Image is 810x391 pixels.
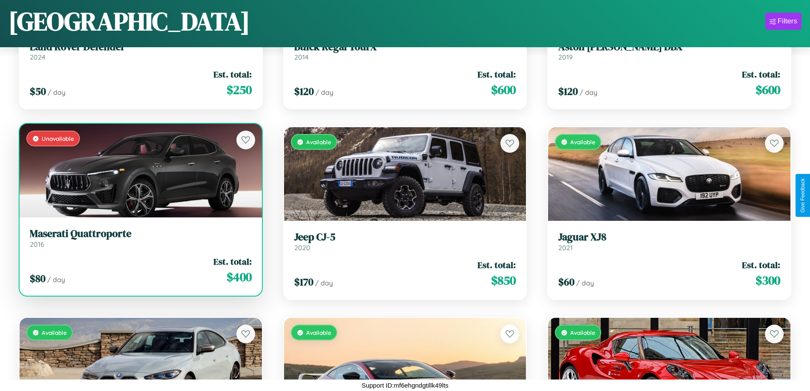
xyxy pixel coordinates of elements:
span: Est. total: [477,259,516,271]
span: Est. total: [742,68,780,80]
span: $ 850 [491,272,516,289]
span: 2021 [558,243,573,252]
div: Give Feedback [800,178,806,213]
span: $ 600 [756,81,780,98]
span: $ 120 [558,84,578,98]
span: / day [315,279,333,287]
h3: Jaguar XJ8 [558,231,780,243]
a: Land Rover Defender2024 [30,41,252,62]
a: Buick Regal TourX2014 [294,41,516,62]
span: 2016 [30,240,44,248]
h3: Jeep CJ-5 [294,231,516,243]
span: Est. total: [213,255,252,268]
div: Filters [778,17,797,26]
span: $ 120 [294,84,314,98]
span: 2019 [558,53,573,61]
span: $ 60 [558,275,574,289]
span: Available [306,138,331,146]
span: / day [48,88,65,97]
button: Filters [765,13,801,30]
span: / day [47,275,65,284]
span: Available [306,329,331,336]
span: 2020 [294,243,310,252]
span: $ 600 [491,81,516,98]
span: 2014 [294,53,309,61]
span: Available [570,138,595,146]
h3: Maserati Quattroporte [30,228,252,240]
a: Jeep CJ-52020 [294,231,516,252]
span: / day [315,88,333,97]
h3: Aston [PERSON_NAME] DBX [558,41,780,53]
span: Unavailable [42,135,74,142]
span: Available [42,329,67,336]
span: 2024 [30,53,45,61]
span: $ 50 [30,84,46,98]
a: Maserati Quattroporte2016 [30,228,252,248]
a: Jaguar XJ82021 [558,231,780,252]
p: Support ID: mf6ehgndgtillk49lts [361,380,448,391]
span: $ 250 [227,81,252,98]
span: $ 170 [294,275,313,289]
span: / day [580,88,597,97]
span: Est. total: [213,68,252,80]
span: $ 400 [227,268,252,285]
a: Aston [PERSON_NAME] DBX2019 [558,41,780,62]
span: / day [576,279,594,287]
h1: [GEOGRAPHIC_DATA] [9,4,250,39]
span: Est. total: [742,259,780,271]
span: $ 300 [756,272,780,289]
span: Available [570,329,595,336]
span: $ 80 [30,271,45,285]
span: Est. total: [477,68,516,80]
